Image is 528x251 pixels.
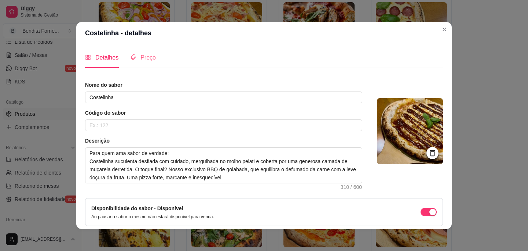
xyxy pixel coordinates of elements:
[85,109,362,116] article: Código do sabor
[95,54,118,61] span: Detalhes
[130,54,136,60] span: tags
[91,205,183,211] label: Disponibilidade do sabor - Disponível
[85,119,362,131] input: Ex.: 122
[377,98,443,164] img: logo da loja
[91,214,214,220] p: Ao pausar o sabor o mesmo não estará disponível para venda.
[85,148,362,183] textarea: Para quem ama sabor de verdade: Costelinha suculenta desfiada com cuidado, mergulhada no molho pe...
[76,22,452,44] header: Costelinha - detalhes
[85,137,362,144] article: Descrição
[85,92,362,103] input: Ex.: Calabresa acebolada
[439,24,450,35] button: Close
[85,54,91,60] span: appstore
[140,54,156,61] span: Preço
[85,81,362,89] article: Nome do sabor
